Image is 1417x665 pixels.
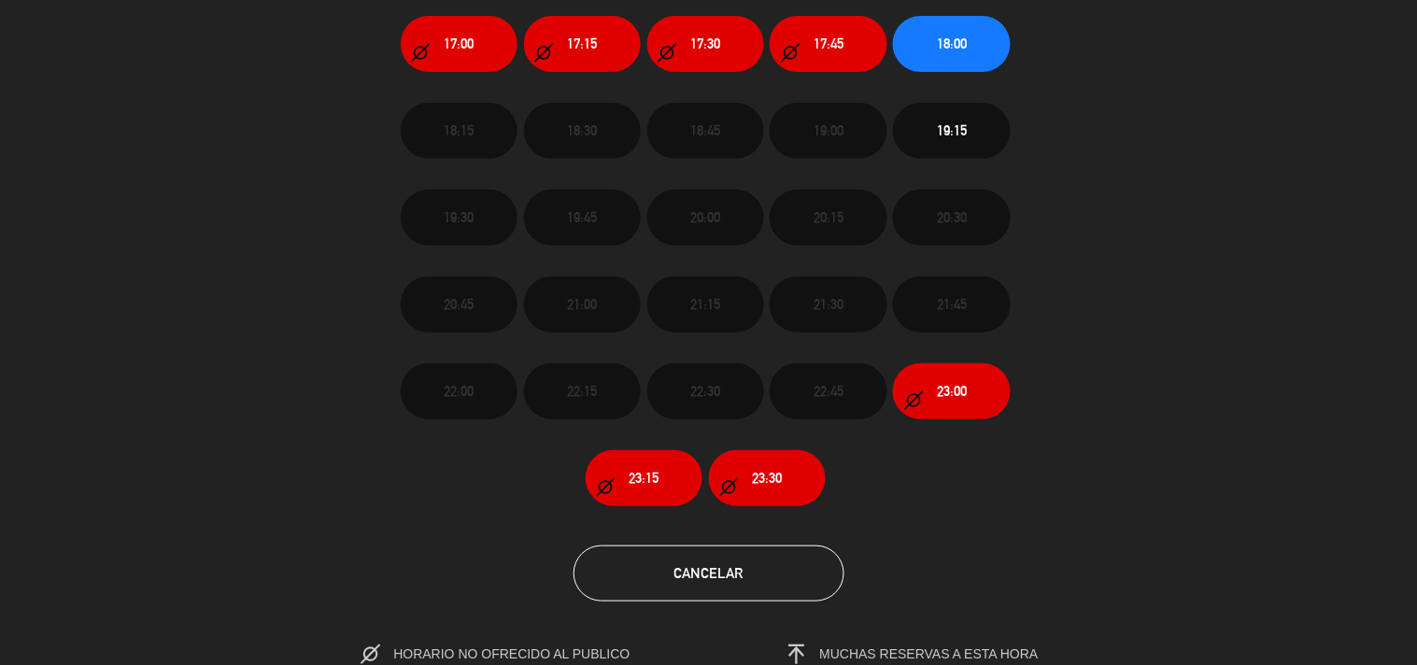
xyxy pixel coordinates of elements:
[690,380,720,402] span: 22:30
[893,190,1010,246] button: 20:30
[444,206,474,228] span: 19:30
[647,276,764,332] button: 21:15
[647,103,764,159] button: 18:45
[674,565,744,581] span: Cancelar
[586,450,702,506] button: 23:15
[893,276,1010,332] button: 21:45
[567,380,597,402] span: 22:15
[647,190,764,246] button: 20:00
[893,363,1010,419] button: 23:00
[937,380,967,402] span: 23:00
[814,206,843,228] span: 20:15
[567,120,597,141] span: 18:30
[401,103,517,159] button: 18:15
[647,363,764,419] button: 22:30
[444,33,474,54] span: 17:00
[524,16,641,72] button: 17:15
[770,276,886,332] button: 21:30
[574,545,844,601] button: Cancelar
[937,120,967,141] span: 19:15
[524,363,641,419] button: 22:15
[401,363,517,419] button: 22:00
[567,293,597,315] span: 21:00
[444,380,474,402] span: 22:00
[770,103,886,159] button: 19:00
[770,190,886,246] button: 20:15
[647,16,764,72] button: 17:30
[770,16,886,72] button: 17:45
[690,33,720,54] span: 17:30
[770,363,886,419] button: 22:45
[629,467,659,488] span: 23:15
[567,206,597,228] span: 19:45
[752,467,782,488] span: 23:30
[814,380,843,402] span: 22:45
[401,16,517,72] button: 17:00
[444,293,474,315] span: 20:45
[524,103,641,159] button: 18:30
[690,206,720,228] span: 20:00
[567,33,597,54] span: 17:15
[814,33,843,54] span: 17:45
[524,276,641,332] button: 21:00
[393,646,669,661] span: HORARIO NO OFRECIDO AL PUBLICO
[690,293,720,315] span: 21:15
[937,293,967,315] span: 21:45
[893,16,1010,72] button: 18:00
[820,646,1039,661] span: MUCHAS RESERVAS A ESTA HORA
[401,190,517,246] button: 19:30
[524,190,641,246] button: 19:45
[401,276,517,332] button: 20:45
[814,120,843,141] span: 19:00
[709,450,826,506] button: 23:30
[690,120,720,141] span: 18:45
[814,293,843,315] span: 21:30
[893,103,1010,159] button: 19:15
[444,120,474,141] span: 18:15
[937,33,967,54] span: 18:00
[937,206,967,228] span: 20:30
